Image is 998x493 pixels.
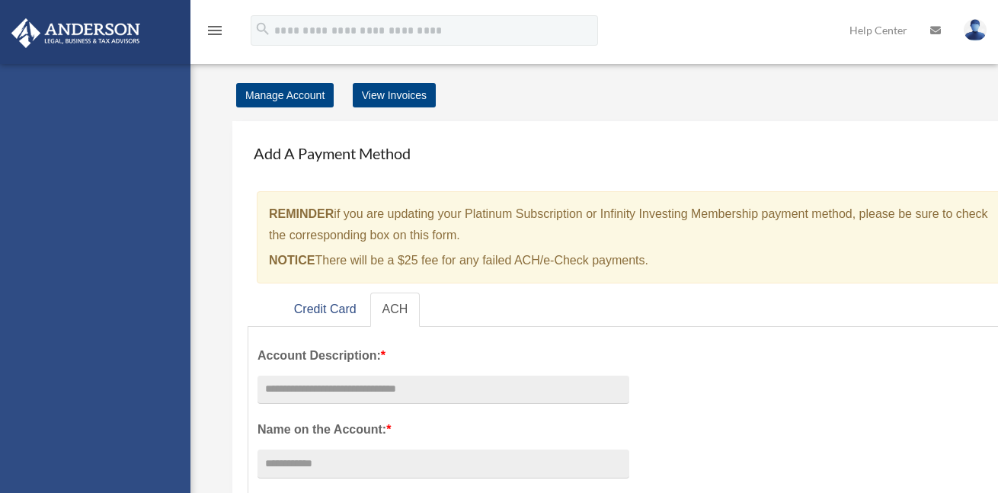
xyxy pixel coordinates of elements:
strong: NOTICE [269,254,315,267]
i: menu [206,21,224,40]
a: ACH [370,293,421,327]
i: search [254,21,271,37]
p: There will be a $25 fee for any failed ACH/e-Check payments. [269,250,998,271]
a: View Invoices [353,83,436,107]
img: Anderson Advisors Platinum Portal [7,18,145,48]
a: menu [206,27,224,40]
a: Credit Card [282,293,369,327]
img: User Pic [964,19,987,41]
strong: REMINDER [269,207,334,220]
a: Manage Account [236,83,334,107]
label: Name on the Account: [257,419,629,440]
label: Account Description: [257,345,629,367]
